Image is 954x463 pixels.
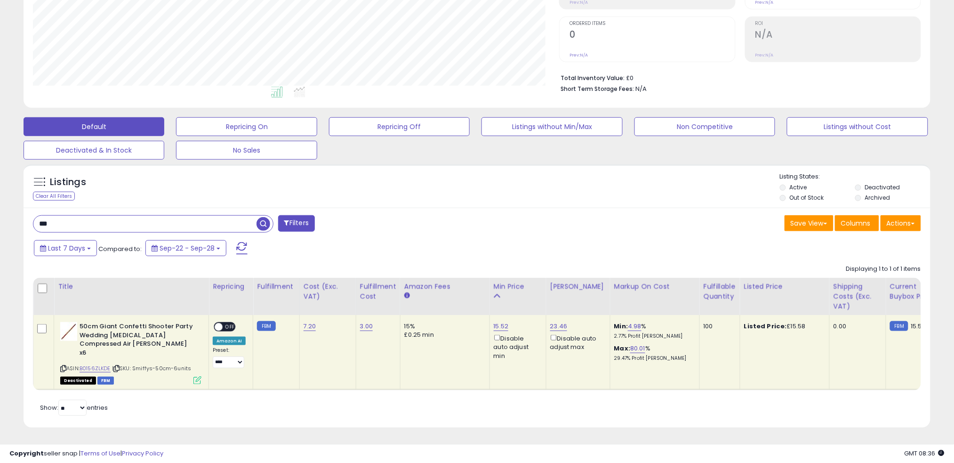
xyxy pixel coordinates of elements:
div: Min Price [494,282,542,292]
button: Repricing On [176,117,317,136]
span: Sep-22 - Sep-28 [160,244,215,253]
button: Non Competitive [634,117,775,136]
div: Clear All Filters [33,192,75,201]
div: Title [58,282,205,292]
small: FBM [890,321,908,331]
p: Listing States: [780,172,930,181]
div: Shipping Costs (Exc. VAT) [834,282,882,311]
div: Amazon Fees [404,282,486,292]
h2: 0 [569,29,735,42]
a: 4.98 [628,322,641,331]
div: Repricing [213,282,249,292]
a: 15.52 [494,322,509,331]
button: Last 7 Days [34,240,97,256]
span: Compared to: [98,244,142,253]
div: Markup on Cost [614,282,696,292]
img: 31Ksi5457eL._SL40_.jpg [60,322,77,341]
span: Show: entries [40,403,108,412]
b: Short Term Storage Fees: [561,85,634,93]
div: Fulfillment [257,282,295,292]
button: Columns [835,215,879,231]
b: Total Inventory Value: [561,74,625,82]
div: seller snap | | [9,449,163,458]
div: Cost (Exc. VAT) [304,282,352,301]
span: | SKU: Smiffys-50cm-6units [112,365,191,372]
label: Active [790,183,807,191]
b: Listed Price: [744,322,787,331]
button: Actions [881,215,921,231]
div: £0.25 min [404,331,482,339]
div: [PERSON_NAME] [550,282,606,292]
div: 15% [404,322,482,331]
button: Repricing Off [329,117,470,136]
span: OFF [223,323,238,331]
button: Sep-22 - Sep-28 [145,240,226,256]
div: ASIN: [60,322,201,383]
span: 2025-10-6 08:36 GMT [905,449,945,458]
span: Ordered Items [569,21,735,26]
small: Prev: N/A [569,52,588,58]
div: 0.00 [834,322,879,331]
div: Disable auto adjust min [494,333,539,360]
a: 7.20 [304,322,316,331]
span: 15.58 [911,322,926,331]
div: Disable auto adjust max [550,333,603,351]
div: % [614,322,692,340]
div: Displaying 1 to 1 of 1 items [846,265,921,274]
small: Amazon Fees. [404,292,410,300]
a: 80.01 [630,344,645,353]
button: Listings without Cost [787,117,928,136]
a: 23.46 [550,322,568,331]
label: Deactivated [865,183,900,191]
th: The percentage added to the cost of goods (COGS) that forms the calculator for Min & Max prices. [610,278,699,315]
h2: N/A [755,29,921,42]
div: 100 [704,322,733,331]
button: Deactivated & In Stock [24,141,164,160]
a: Privacy Policy [122,449,163,458]
span: N/A [635,84,647,93]
button: No Sales [176,141,317,160]
div: Listed Price [744,282,826,292]
div: Fulfillable Quantity [704,282,736,301]
div: Preset: [213,347,246,368]
label: Out of Stock [790,194,824,202]
li: £0 [561,72,914,83]
small: Prev: N/A [755,52,774,58]
small: FBM [257,321,275,331]
button: Listings without Min/Max [481,117,622,136]
label: Archived [865,194,890,202]
div: £15.58 [744,322,822,331]
button: Filters [278,215,315,232]
div: Fulfillment Cost [360,282,396,301]
div: Amazon AI [213,337,246,345]
span: Columns [841,219,871,228]
span: Last 7 Days [48,244,85,253]
b: Min: [614,322,628,331]
b: Max: [614,344,631,353]
button: Default [24,117,164,136]
a: 3.00 [360,322,373,331]
span: FBM [97,377,114,385]
strong: Copyright [9,449,44,458]
span: ROI [755,21,921,26]
a: Terms of Use [80,449,120,458]
p: 29.47% Profit [PERSON_NAME] [614,355,692,362]
h5: Listings [50,176,86,189]
a: B0156ZLKDE [80,365,111,373]
div: % [614,344,692,362]
b: 50cm Giant Confetti Shooter Party Wedding [MEDICAL_DATA] Compressed Air [PERSON_NAME] x6 [80,322,194,359]
span: All listings that are unavailable for purchase on Amazon for any reason other than out-of-stock [60,377,96,385]
p: 2.77% Profit [PERSON_NAME] [614,333,692,340]
button: Save View [785,215,834,231]
div: Current Buybox Price [890,282,938,301]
